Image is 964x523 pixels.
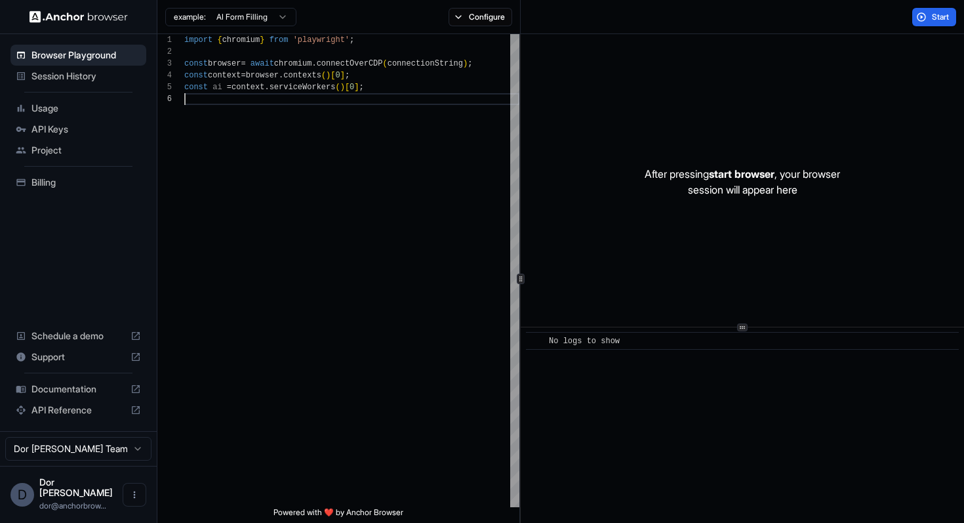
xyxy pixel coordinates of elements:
[184,35,212,45] span: import
[31,383,125,396] span: Documentation
[227,83,231,92] span: =
[283,71,321,80] span: contexts
[383,59,388,68] span: (
[31,144,141,157] span: Project
[709,167,774,180] span: start browser
[251,59,274,68] span: await
[10,325,146,346] div: Schedule a demo
[39,476,113,498] span: Dor Dankner
[123,483,146,507] button: Open menu
[157,58,172,70] div: 3
[31,350,125,364] span: Support
[157,34,172,46] div: 1
[31,404,125,417] span: API Reference
[174,12,206,22] span: example:
[260,35,264,45] span: }
[241,59,245,68] span: =
[345,83,350,92] span: [
[157,46,172,58] div: 2
[10,98,146,119] div: Usage
[10,45,146,66] div: Browser Playground
[10,172,146,193] div: Billing
[10,483,34,507] div: D
[246,71,279,80] span: browser
[345,71,350,80] span: ;
[350,35,354,45] span: ;
[184,59,208,68] span: const
[279,71,283,80] span: .
[31,49,141,62] span: Browser Playground
[10,119,146,140] div: API Keys
[645,166,840,198] p: After pressing , your browser session will appear here
[350,83,354,92] span: 0
[270,35,289,45] span: from
[340,71,345,80] span: ]
[270,83,336,92] span: serviceWorkers
[468,59,472,68] span: ;
[321,71,326,80] span: (
[184,83,208,92] span: const
[273,507,403,523] span: Powered with ❤️ by Anchor Browser
[549,337,620,346] span: No logs to show
[264,83,269,92] span: .
[912,8,956,26] button: Start
[39,501,106,511] span: dor@anchorbrowser.io
[31,176,141,189] span: Billing
[932,12,950,22] span: Start
[208,71,241,80] span: context
[231,83,264,92] span: context
[10,140,146,161] div: Project
[208,59,241,68] span: browser
[326,71,331,80] span: )
[157,93,172,105] div: 6
[359,83,364,92] span: ;
[157,70,172,81] div: 4
[31,102,141,115] span: Usage
[212,83,222,92] span: ai
[217,35,222,45] span: {
[274,59,312,68] span: chromium
[31,329,125,343] span: Schedule a demo
[311,59,316,68] span: .
[10,379,146,400] div: Documentation
[354,83,359,92] span: ]
[335,71,340,80] span: 0
[449,8,512,26] button: Configure
[184,71,208,80] span: const
[463,59,468,68] span: )
[331,71,335,80] span: [
[532,335,539,348] span: ​
[10,400,146,421] div: API Reference
[340,83,345,92] span: )
[30,10,128,23] img: Anchor Logo
[31,123,141,136] span: API Keys
[335,83,340,92] span: (
[317,59,383,68] span: connectOverCDP
[10,346,146,367] div: Support
[31,70,141,83] span: Session History
[10,66,146,87] div: Session History
[241,71,245,80] span: =
[293,35,350,45] span: 'playwright'
[222,35,260,45] span: chromium
[157,81,172,93] div: 5
[388,59,463,68] span: connectionString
